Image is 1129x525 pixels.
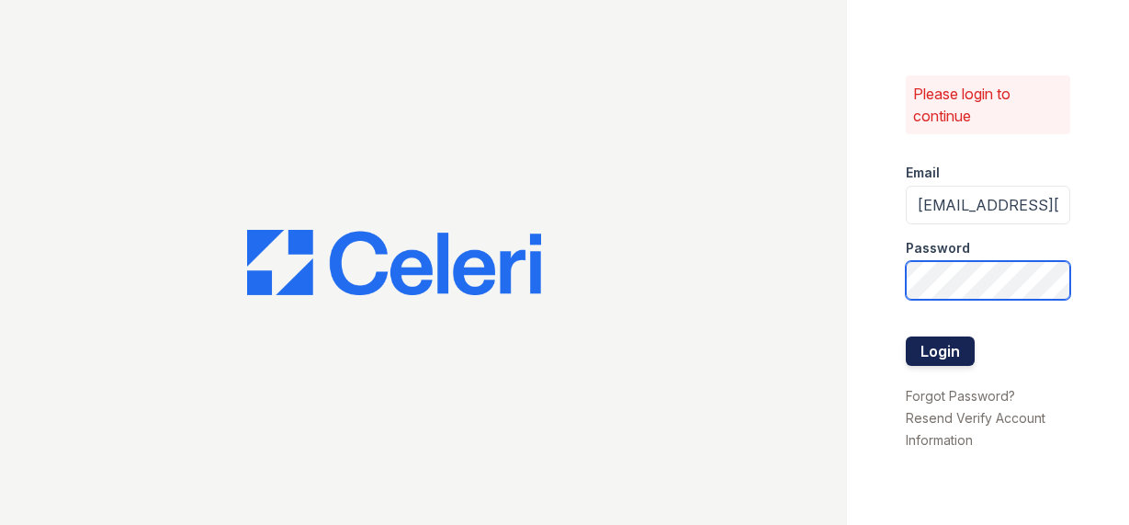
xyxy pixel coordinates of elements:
button: Login [906,337,975,366]
a: Resend Verify Account Information [906,410,1045,448]
p: Please login to continue [913,83,1063,127]
a: Forgot Password? [906,388,1015,404]
img: CE_Logo_Blue-a8612792a0a2168367f1c8372b55b34899dd931a85d93a1a3d3e32e68fde9ad4.png [247,230,541,296]
label: Password [906,239,970,257]
label: Email [906,164,940,182]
